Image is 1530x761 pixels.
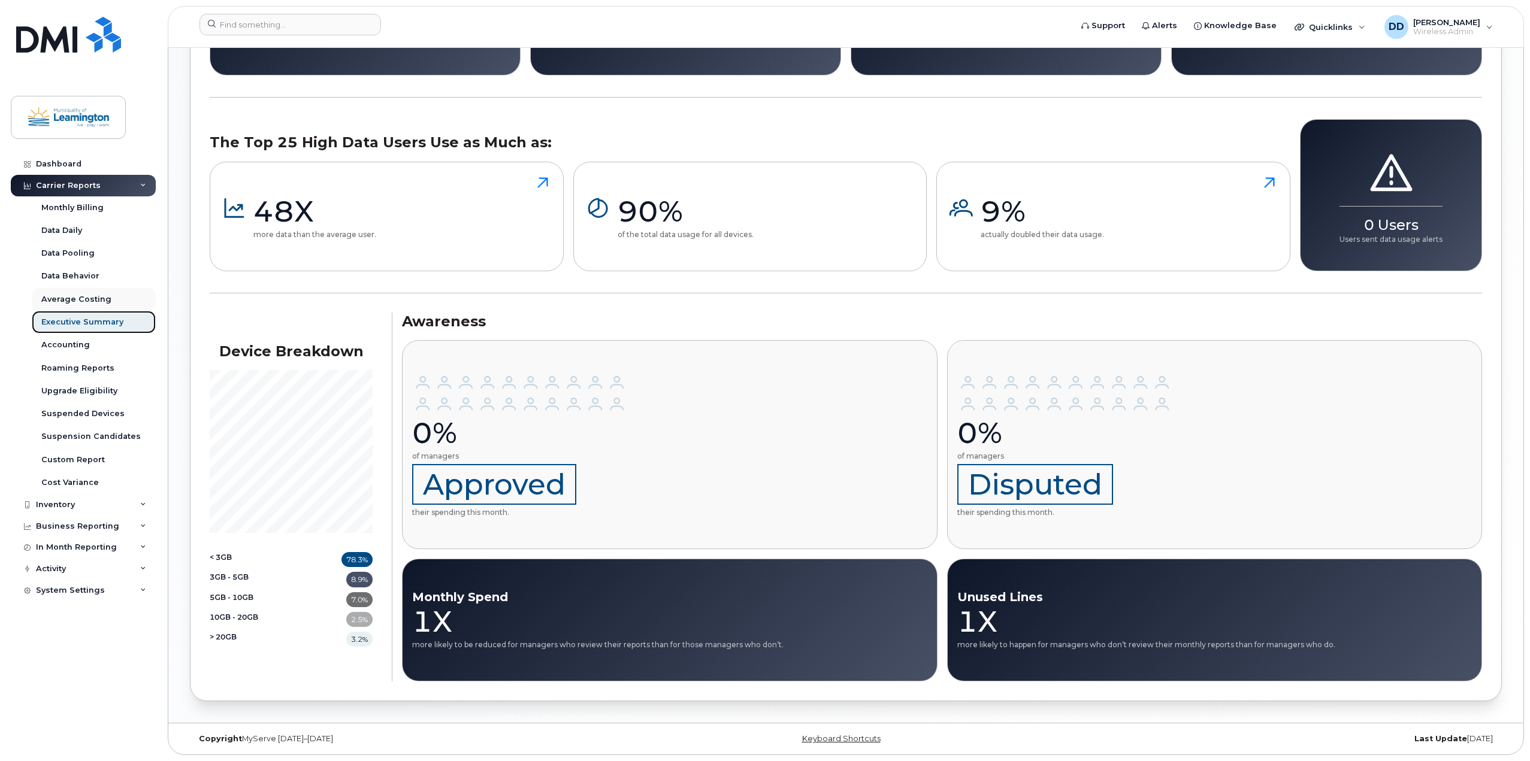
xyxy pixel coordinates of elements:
p: more data than the average user. [253,229,376,239]
p: more likely to happen for managers who don’t review their monthly reports than for managers who do. [957,639,1335,650]
strong: Last Update [1414,734,1467,743]
div: 8.9% [346,572,373,587]
div: [DATE] [1065,734,1502,744]
h4: Unused Lines [957,590,1335,604]
p: their spending this month. [412,464,628,517]
span: Approved [412,464,576,505]
p: more likely to be reduced for managers who review their reports than for those managers who don’t. [412,639,784,650]
div: 0 Users [1339,206,1443,234]
div: 78.3% [341,552,373,567]
button: 48Xmore data than the average user. [210,162,564,271]
span: Wireless Admin [1413,27,1480,37]
p: of managers [412,451,628,461]
span: Quicklinks [1309,22,1353,32]
div: 48X [253,193,376,229]
h3: Device Breakdown [210,342,373,360]
h3: Awareness [402,313,1482,331]
span: 10GB - 20GB [210,612,258,627]
span: Knowledge Base [1204,20,1277,32]
div: 0% [957,415,1173,451]
div: 3.2% [346,632,373,647]
span: Support [1091,20,1125,32]
div: 1X [957,604,1335,639]
div: MyServe [DATE]–[DATE] [190,734,627,744]
span: [PERSON_NAME] [1413,17,1480,27]
span: Alerts [1152,20,1177,32]
a: Alerts [1133,14,1186,38]
span: < 3GB [210,552,232,567]
div: 0% [412,415,628,451]
p: their spending this month. [957,464,1173,517]
div: Quicklinks [1286,15,1374,39]
p: actually doubled their data usage. [981,229,1104,239]
p: of the total data usage for all devices. [618,229,754,239]
h4: Monthly Spend [412,590,784,604]
button: 9%actually doubled their data usage. [936,162,1290,271]
div: David DelCiancio [1376,15,1501,39]
span: Disputed [957,464,1113,505]
a: Support [1073,14,1133,38]
h3: The Top 25 High Data Users Use as Much as: [210,134,1290,151]
a: Keyboard Shortcuts [802,734,881,743]
a: Knowledge Base [1186,14,1285,38]
div: 7.0% [346,592,373,607]
input: Find something... [199,14,381,35]
p: Users sent data usage alerts [1339,234,1443,244]
div: 2.5% [346,612,373,627]
span: 3GB - 5GB [210,572,249,587]
strong: Copyright [199,734,242,743]
span: DD [1389,20,1404,34]
div: 1X [412,604,784,639]
span: 5GB - 10GB [210,592,253,607]
span: > 20GB [210,632,237,647]
div: 90% [618,193,754,229]
p: of managers [957,451,1173,461]
div: 9% [981,193,1104,229]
